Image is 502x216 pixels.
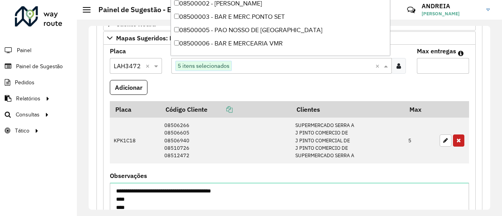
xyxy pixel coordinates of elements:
td: 5 [404,118,436,163]
span: Painel [17,46,31,54]
td: KPK1C18 [110,118,160,163]
span: Clear all [146,61,152,71]
th: Clientes [291,101,404,118]
div: 08500005 - PAO NOSSO DE [GEOGRAPHIC_DATA] [171,24,390,37]
span: Clear all [375,61,382,71]
div: 08500008 - [PERSON_NAME] EX [171,50,390,64]
span: Painel de Sugestão [16,62,63,71]
td: SUPERMERCADO SERRA A J PINTO COMERCIO DE J PINTO COMERCIAL DE J PINTO COMERCIO DE SUPERMERCADO SE... [291,118,404,163]
h3: ANDREIA [422,2,480,10]
span: Consultas [16,111,40,119]
a: Mapas Sugeridos: Placa-Cliente [103,31,476,45]
td: 08506266 08506605 08506940 08510726 08512472 [160,118,291,163]
span: Relatórios [16,94,40,103]
span: Pedidos [15,78,35,87]
em: Máximo de clientes que serão colocados na mesma rota com os clientes informados [458,50,464,56]
span: 5 itens selecionados [176,61,231,71]
th: Max [404,101,436,118]
th: Código Cliente [160,101,291,118]
label: Max entregas [417,46,456,56]
span: Mapas Sugeridos: Placa-Cliente [116,35,208,41]
div: 08500006 - BAR E MERCEARIA VMR [171,37,390,50]
a: Copiar [207,105,233,113]
span: [PERSON_NAME] [422,10,480,17]
div: 08500003 - BAR E MERC.PONTO SET [171,10,390,24]
button: Adicionar [110,80,147,95]
a: Contato Rápido [403,2,420,18]
h2: Painel de Sugestão - Editar registro [91,5,214,14]
label: Observações [110,171,147,180]
label: Placa [110,46,126,56]
span: Tático [15,127,29,135]
span: Cliente Retira [116,21,156,27]
th: Placa [110,101,160,118]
